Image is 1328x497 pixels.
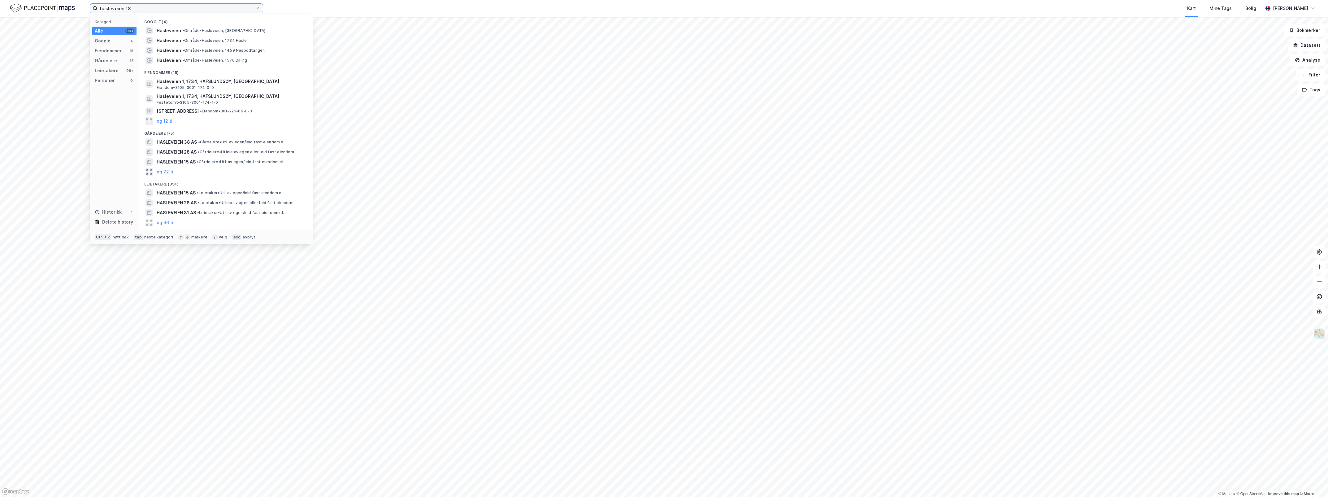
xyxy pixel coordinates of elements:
[219,235,227,240] div: velg
[1237,492,1267,496] a: OpenStreetMap
[157,85,214,90] span: Eiendom • 3105-3001-174-0-0
[95,37,111,45] div: Google
[182,38,184,43] span: •
[1273,5,1308,12] div: [PERSON_NAME]
[182,38,247,43] span: Område • Hasleveien, 1734 Hasle
[197,190,284,195] span: Leietaker • Utl. av egen/leid fast eiendom el.
[129,38,134,43] div: 4
[1187,5,1196,12] div: Kart
[197,159,199,164] span: •
[182,48,184,53] span: •
[125,68,134,73] div: 99+
[157,47,181,54] span: Hasleveien
[157,93,305,100] span: Hasleveien 1, 1734, HAFSLUNDSØY, [GEOGRAPHIC_DATA]
[1268,492,1299,496] a: Improve this map
[157,138,197,146] span: HASLEVEIEN 38 AS
[157,209,196,216] span: HASLEVEIEN 31 AS
[198,140,285,145] span: Gårdeiere • Utl. av egen/leid fast eiendom el.
[157,107,199,115] span: [STREET_ADDRESS]
[134,234,143,240] div: tab
[1245,5,1256,12] div: Bolig
[113,235,129,240] div: nytt søk
[129,58,134,63] div: 75
[1218,492,1235,496] a: Mapbox
[129,210,134,215] div: 1
[139,177,313,188] div: Leietakere (99+)
[157,117,174,125] button: og 12 til
[157,199,197,207] span: HASLEVEIEN 28 AS
[200,109,202,113] span: •
[182,58,247,63] span: Område • Hasleveien, 1570 Dilling
[1297,467,1328,497] iframe: Chat Widget
[10,3,75,14] img: logo.f888ab2527a4732fd821a326f86c7f29.svg
[1290,54,1326,66] button: Analyse
[98,4,255,13] input: Søk på adresse, matrikkel, gårdeiere, leietakere eller personer
[191,235,207,240] div: markere
[182,28,265,33] span: Område • Hasleveien, [GEOGRAPHIC_DATA]
[157,158,196,166] span: HASLEVEIEN 15 AS
[125,28,134,33] div: 99+
[182,48,265,53] span: Område • Hasleveien, 1459 Nesoddtangen
[1288,39,1326,51] button: Datasett
[95,234,111,240] div: Ctrl + k
[95,67,119,74] div: Leietakere
[95,57,117,64] div: Gårdeiere
[102,218,133,226] div: Delete history
[198,150,200,154] span: •
[1209,5,1232,12] div: Mine Tags
[243,235,255,240] div: avbryt
[157,168,175,176] button: og 72 til
[198,200,200,205] span: •
[129,78,134,83] div: 0
[1313,328,1325,340] img: Z
[139,65,313,76] div: Eiendommer (15)
[157,148,197,156] span: HASLEVEIEN 28 AS
[139,228,313,239] div: Historikk (1)
[157,37,181,44] span: Hasleveien
[157,189,196,197] span: HASLEVEIEN 15 AS
[182,58,184,63] span: •
[1296,69,1326,81] button: Filter
[144,235,173,240] div: neste kategori
[157,100,218,105] span: Festetomt • 3105-3001-174-1-0
[95,77,115,84] div: Personer
[2,488,29,495] a: Mapbox homepage
[139,126,313,137] div: Gårdeiere (75)
[157,27,181,34] span: Hasleveien
[198,150,294,155] span: Gårdeiere • Utleie av egen eller leid fast eiendom
[95,27,103,35] div: Alle
[1284,24,1326,37] button: Bokmerker
[95,208,122,216] div: Historikk
[1297,84,1326,96] button: Tags
[95,47,122,54] div: Eiendommer
[198,140,200,144] span: •
[197,210,199,215] span: •
[157,219,175,226] button: og 96 til
[232,234,242,240] div: esc
[157,78,305,85] span: Hasleveien 1, 1734, HAFSLUNDSØY, [GEOGRAPHIC_DATA]
[197,210,284,215] span: Leietaker • Utl. av egen/leid fast eiendom el.
[95,20,137,24] div: Kategori
[139,15,313,26] div: Google (4)
[129,48,134,53] div: 15
[182,28,184,33] span: •
[198,200,293,205] span: Leietaker • Utleie av egen eller leid fast eiendom
[157,57,181,64] span: Hasleveien
[197,159,284,164] span: Gårdeiere • Utl. av egen/leid fast eiendom el.
[200,109,252,114] span: Eiendom • 301-226-69-0-0
[197,190,199,195] span: •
